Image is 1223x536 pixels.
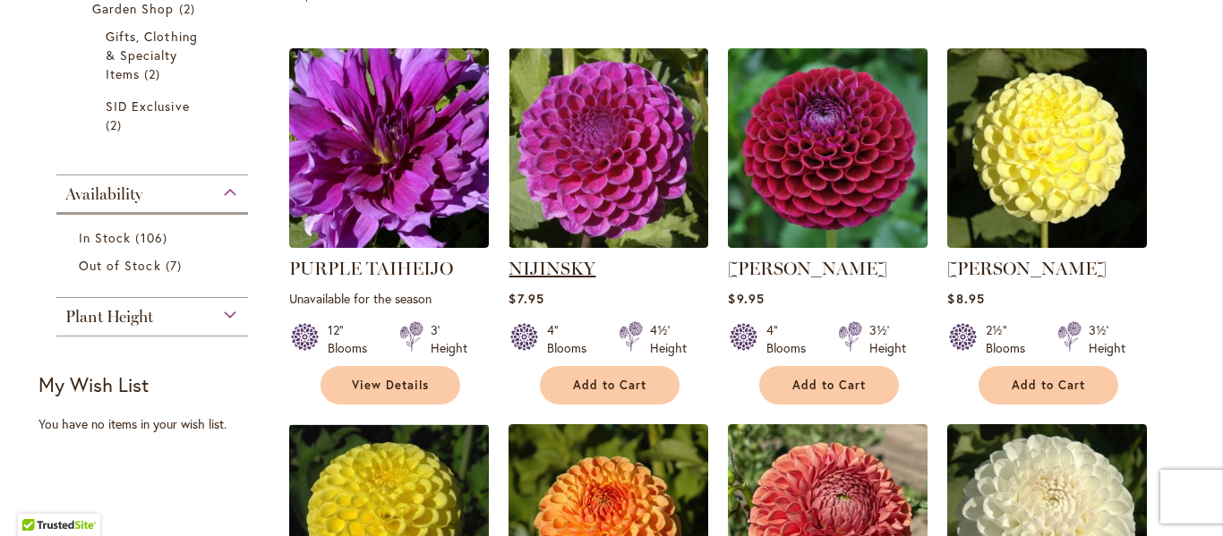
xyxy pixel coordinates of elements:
span: $8.95 [947,290,984,307]
div: 2½" Blooms [986,321,1036,357]
a: [PERSON_NAME] [947,258,1107,279]
div: 4" Blooms [766,321,817,357]
span: Out of Stock [79,257,161,274]
a: In Stock 106 [79,228,230,247]
a: SID Exclusive [106,97,203,134]
span: Availability [65,184,142,204]
a: PURPLE TAIHEIJO [289,258,453,279]
div: 3' Height [431,321,467,357]
a: Ivanetti [728,234,928,251]
span: Gifts, Clothing & Specialty Items [106,28,198,82]
strong: My Wish List [38,371,149,397]
button: Add to Cart [540,366,680,404]
img: NETTIE [947,48,1147,248]
a: Out of Stock 7 [79,256,230,275]
a: View Details [321,366,460,404]
a: Gifts, Clothing &amp; Specialty Items [106,27,203,83]
img: NIJINSKY [509,48,708,248]
span: View Details [352,378,429,393]
span: $9.95 [728,290,764,307]
div: 12" Blooms [328,321,378,357]
p: Unavailable for the season [289,290,489,307]
span: Add to Cart [792,378,866,393]
a: NIJINSKY [509,258,595,279]
div: You have no items in your wish list. [38,415,278,433]
a: PURPLE TAIHEIJO [289,234,489,251]
span: 2 [106,115,126,134]
div: 4½' Height [650,321,687,357]
button: Add to Cart [979,366,1118,404]
span: In Stock [79,229,131,246]
span: $7.95 [509,290,543,307]
span: SID Exclusive [106,98,190,115]
button: Add to Cart [759,366,899,404]
span: 2 [144,64,165,83]
a: NIJINSKY [509,234,708,251]
span: Add to Cart [1012,378,1085,393]
span: Plant Height [65,307,153,327]
div: 3½' Height [1089,321,1125,357]
a: [PERSON_NAME] [728,258,887,279]
img: PURPLE TAIHEIJO [289,48,489,248]
span: 106 [135,228,171,247]
img: Ivanetti [728,48,928,248]
span: Add to Cart [573,378,646,393]
iframe: Launch Accessibility Center [13,472,64,523]
div: 4" Blooms [547,321,597,357]
div: 3½' Height [869,321,906,357]
span: 7 [166,256,186,275]
a: NETTIE [947,234,1147,251]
